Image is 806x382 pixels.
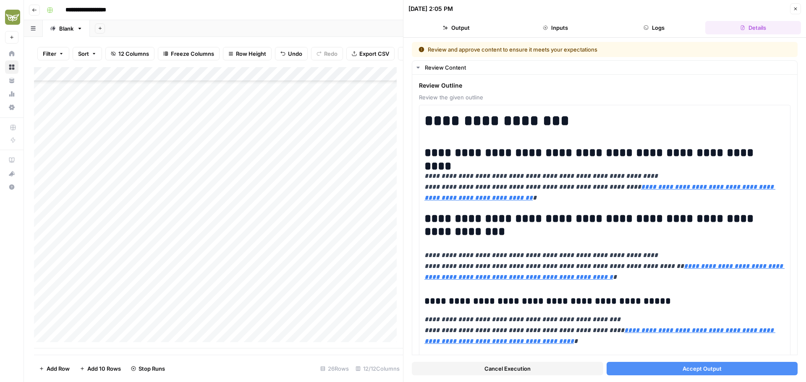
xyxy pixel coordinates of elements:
a: Home [5,47,18,60]
span: Undo [288,49,302,58]
a: Blank [43,20,90,37]
span: Accept Output [683,364,722,373]
span: 12 Columns [118,49,149,58]
span: Add Row [47,364,70,373]
button: Row Height [223,47,272,60]
div: Review Content [425,63,792,72]
span: Stop Runs [139,364,165,373]
button: Export CSV [346,47,395,60]
span: Freeze Columns [171,49,214,58]
a: Your Data [5,74,18,87]
button: Details [705,21,801,34]
button: 12 Columns [105,47,154,60]
div: Blank [59,24,73,33]
span: Export CSV [359,49,389,58]
div: [DATE] 2:05 PM [408,5,453,13]
a: Usage [5,87,18,101]
button: Redo [311,47,343,60]
img: Evergreen Media Logo [5,10,20,25]
button: Output [408,21,504,34]
span: Filter [43,49,56,58]
div: 26 Rows [317,362,352,375]
button: Help + Support [5,180,18,194]
span: Row Height [236,49,266,58]
button: Add Row [34,362,75,375]
div: 12/12 Columns [352,362,403,375]
button: Logs [607,21,702,34]
button: Workspace: Evergreen Media [5,7,18,28]
button: Undo [275,47,308,60]
button: What's new? [5,167,18,180]
button: Accept Output [607,362,798,375]
a: AirOps Academy [5,153,18,167]
a: Browse [5,60,18,74]
span: Sort [78,49,89,58]
button: Inputs [508,21,603,34]
button: Add 10 Rows [75,362,126,375]
button: Stop Runs [126,362,170,375]
span: Cancel Execution [484,364,531,373]
a: Settings [5,101,18,114]
button: Sort [73,47,102,60]
button: Review Content [412,61,797,74]
button: Freeze Columns [158,47,220,60]
button: Filter [37,47,69,60]
div: Review and approve content to ensure it meets your expectations [419,45,694,54]
span: Review Outline [419,81,790,90]
span: Add 10 Rows [87,364,121,373]
span: Redo [324,49,338,58]
span: Review the given outline [419,93,790,101]
button: Cancel Execution [412,362,603,375]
